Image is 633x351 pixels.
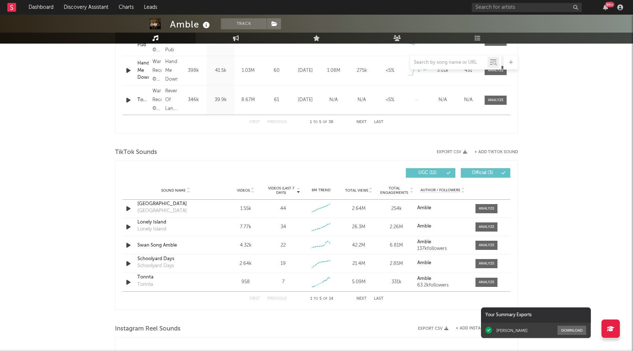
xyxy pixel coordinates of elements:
a: Tonnta [137,274,214,281]
div: 19 [281,260,286,267]
div: 137k followers [417,246,468,251]
button: First [249,120,260,124]
span: of [323,121,327,124]
div: N/A [349,96,374,104]
span: TikTok Sounds [115,148,157,157]
input: Search for artists [472,3,582,12]
div: 1.08M [321,67,346,74]
div: [DATE] [293,67,318,74]
span: Total Views [345,188,368,193]
div: Tonnta [137,96,149,104]
div: 1.03M [236,67,260,74]
div: Tonnta [137,281,153,288]
div: 26.3M [342,223,376,231]
a: Swan Song Amble [137,242,214,249]
div: 2.26M [380,223,414,231]
a: Amble [417,240,468,245]
span: to [313,121,318,124]
div: [GEOGRAPHIC_DATA] [137,207,187,215]
span: Author / Followers [421,188,460,193]
div: Lonely Island [137,226,166,233]
div: 34 [281,223,286,231]
div: [PERSON_NAME] [496,328,527,333]
div: 7.77k [229,223,263,231]
div: N/A [457,96,479,104]
a: Amble [417,206,468,211]
div: Reverie, Of Land and Sea [165,87,178,113]
div: 398k [181,67,205,74]
div: 275k [349,67,374,74]
div: Warner Records, © 2025 Warner Records Inc., under exclusive license from Amble Music Limited [152,58,162,84]
button: Download [558,326,586,335]
button: Export CSV [418,326,448,331]
div: Warner Records, © 2025 Warner Records Inc., under exclusive license from Amble Music Limited [152,87,162,113]
div: <5% [378,67,402,74]
button: First [249,297,260,301]
div: 1 5 14 [301,295,342,303]
div: 331k [380,278,414,286]
div: 41.5k [209,67,233,74]
div: 3.01k [432,67,454,74]
span: Videos [237,188,250,193]
div: 958 [229,278,263,286]
span: Official ( 3 ) [466,171,499,175]
strong: Amble [417,261,431,265]
div: 4.32k [229,242,263,249]
div: 2.85M [380,260,414,267]
div: [GEOGRAPHIC_DATA] [137,200,214,208]
div: [DATE] [293,96,318,104]
div: 1 5 38 [301,118,342,127]
div: 63.2k followers [417,283,468,288]
div: Amble [170,18,212,30]
div: 7 [282,278,285,286]
a: Hand Me Downs [137,60,149,81]
div: 60 [264,67,289,74]
strong: Amble [417,276,431,281]
div: 2.64M [342,205,376,213]
span: UGC ( 11 ) [411,171,444,175]
span: Videos (last 7 days) [266,186,296,195]
a: Amble [417,224,468,229]
button: 99+ [603,4,608,10]
div: 44 [280,205,286,213]
div: 6M Trend [304,188,338,193]
button: Last [374,120,384,124]
button: UGC(11) [406,168,455,178]
div: 6.81M [380,242,414,249]
div: 254k [380,205,414,213]
div: 5.09M [342,278,376,286]
strong: Amble [417,240,431,244]
div: 2.64k [229,260,263,267]
div: N/A [321,96,346,104]
button: Track [221,18,267,29]
div: <5% [378,96,402,104]
div: 1.55k [229,205,263,213]
div: 431 [457,67,479,74]
a: Amble [417,261,468,266]
button: + Add TikTok Sound [467,150,518,154]
button: + Add Instagram Reel Sound [456,326,518,330]
button: + Add TikTok Sound [474,150,518,154]
div: 346k [181,96,205,104]
div: 99 + [605,2,614,7]
div: 22 [281,242,286,249]
strong: Amble [417,206,431,210]
div: 8.67M [236,96,260,104]
strong: Amble [417,224,431,229]
div: 21.4M [342,260,376,267]
div: 39.9k [209,96,233,104]
span: Total Engagements [380,186,409,195]
button: Previous [267,297,287,301]
button: Next [356,120,367,124]
a: Amble [417,276,468,281]
button: Last [374,297,384,301]
div: Hand Me Downs [165,58,178,84]
button: Previous [267,120,287,124]
div: Schoolyard Days [137,255,214,263]
a: Lonely Island [137,219,214,226]
span: Sound Name [161,188,186,193]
